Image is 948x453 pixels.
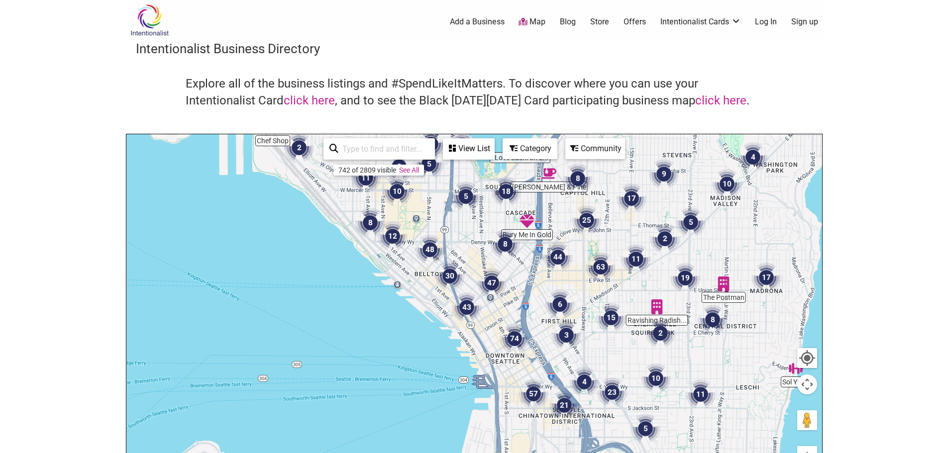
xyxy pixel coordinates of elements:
a: Store [590,16,609,27]
div: Bury Me In Gold [520,214,534,229]
div: 2 [650,224,680,254]
div: 23 [597,377,627,407]
div: 8 [698,305,728,335]
div: Filter by Community [565,138,625,159]
div: The Postman [716,276,731,291]
div: View List [444,139,494,158]
div: 8 [355,208,385,238]
h4: Explore all of the business listings and #SpendLikeItMatters. To discover where you can use your ... [186,76,763,109]
div: Sol Yoga [788,361,803,376]
div: 63 [586,252,616,282]
button: Your Location [797,348,817,368]
a: click here [284,93,335,107]
a: Sign up [791,16,818,27]
div: I Love Sushi on Lake Union [513,137,527,152]
div: 2 [284,133,314,163]
div: 74 [500,324,529,354]
div: 43 [452,292,482,322]
div: 15 [596,303,626,333]
div: 44 [543,242,573,272]
div: 57 [519,379,548,409]
h3: Intentionalist Business Directory [136,40,813,58]
div: 10 [641,363,671,393]
div: 4 [569,367,599,397]
div: 2 [645,318,675,348]
div: Ravishing Radish Catering [649,299,664,314]
div: Category [504,139,556,158]
div: Filter by category [503,138,557,159]
div: 6 [545,289,575,319]
div: 25 [572,205,602,235]
div: 47 [477,268,507,298]
div: 5 [631,414,660,444]
div: Community [566,139,624,158]
img: Intentionalist [126,4,173,36]
div: 8 [563,164,593,193]
div: 4 [738,142,768,172]
div: 5 [676,207,706,237]
div: 18 [491,177,521,206]
div: 8 [490,229,520,259]
div: 742 of 2809 visible [338,166,396,174]
a: Map [519,16,545,28]
div: 17 [751,263,781,292]
div: 9 [649,159,679,189]
div: 30 [435,261,465,291]
a: Log In [755,16,777,27]
div: 21 [549,390,579,420]
a: Offers [624,16,646,27]
div: 10 [382,177,412,206]
div: 17 [617,183,646,213]
div: Type to search and filter [323,138,435,160]
button: Map camera controls [797,374,817,394]
a: Intentionalist Cards [660,16,741,27]
div: 5 [414,149,444,179]
div: See a list of the visible businesses [443,138,495,160]
div: 48 [415,235,445,265]
a: See All [399,166,419,174]
div: 10 [712,169,742,199]
div: 11 [351,163,381,193]
div: 11 [686,379,716,409]
button: Drag Pegman onto the map to open Street View [797,410,817,430]
div: 5 [451,181,481,211]
input: Type to find and filter... [338,139,429,159]
div: 12 [378,221,408,251]
div: 11 [621,244,651,274]
div: 3 [551,320,581,350]
div: Finch & Pine [541,166,556,181]
a: Add a Business [450,16,505,27]
div: 19 [670,263,700,293]
a: click here [695,93,746,107]
a: Blog [560,16,576,27]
